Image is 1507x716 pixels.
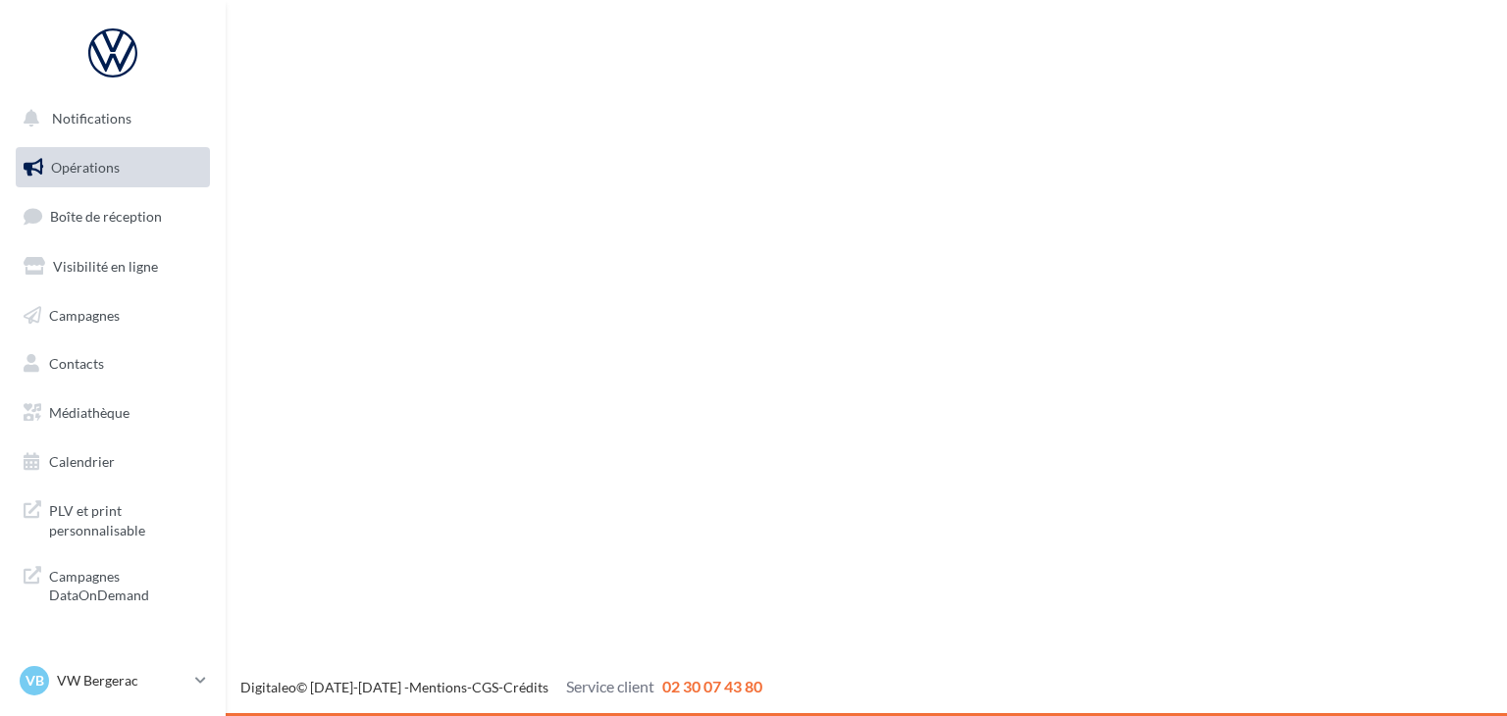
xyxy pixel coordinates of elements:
[472,679,498,695] a: CGS
[49,355,104,372] span: Contacts
[26,671,44,690] span: VB
[12,343,214,384] a: Contacts
[51,159,120,176] span: Opérations
[12,147,214,188] a: Opérations
[52,110,131,127] span: Notifications
[53,258,158,275] span: Visibilité en ligne
[662,677,762,695] span: 02 30 07 43 80
[12,489,214,547] a: PLV et print personnalisable
[240,679,762,695] span: © [DATE]-[DATE] - - -
[12,195,214,237] a: Boîte de réception
[12,246,214,287] a: Visibilité en ligne
[12,555,214,613] a: Campagnes DataOnDemand
[50,208,162,225] span: Boîte de réception
[12,392,214,434] a: Médiathèque
[12,295,214,336] a: Campagnes
[49,497,202,539] span: PLV et print personnalisable
[49,404,130,421] span: Médiathèque
[16,662,210,699] a: VB VW Bergerac
[409,679,467,695] a: Mentions
[49,306,120,323] span: Campagnes
[503,679,548,695] a: Crédits
[12,98,206,139] button: Notifications
[49,563,202,605] span: Campagnes DataOnDemand
[49,453,115,470] span: Calendrier
[12,441,214,483] a: Calendrier
[240,679,296,695] a: Digitaleo
[566,677,654,695] span: Service client
[57,671,187,690] p: VW Bergerac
